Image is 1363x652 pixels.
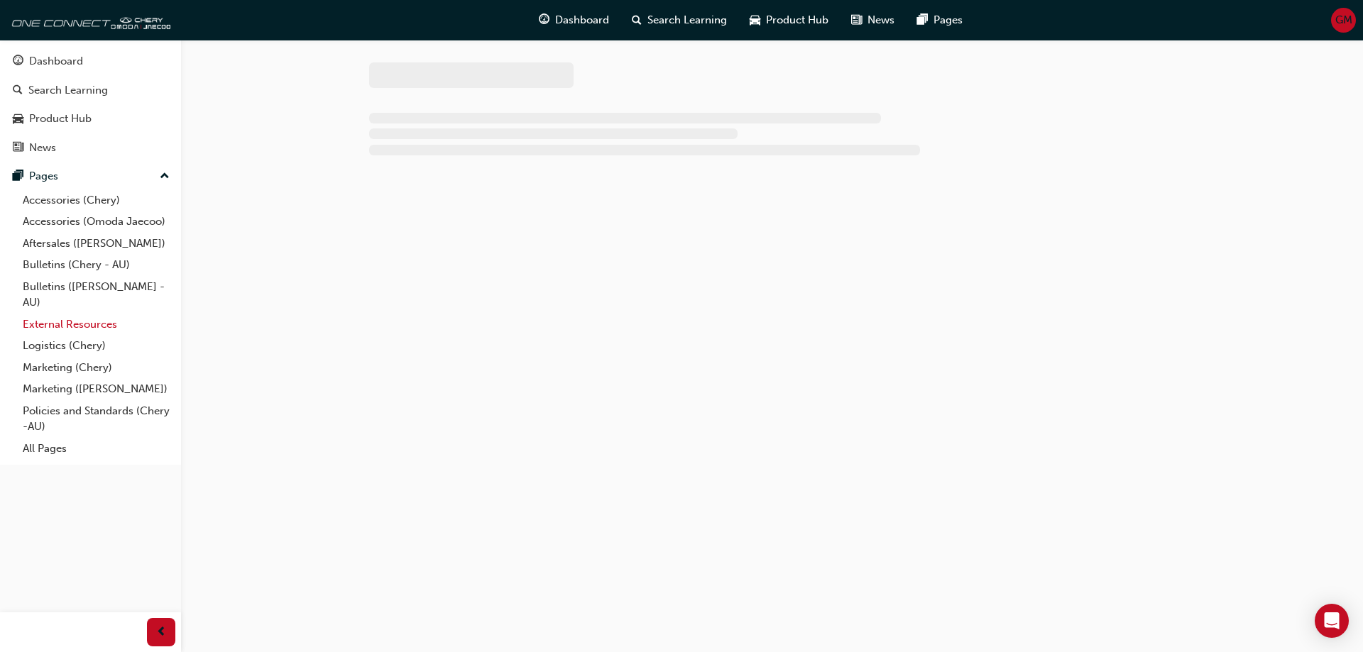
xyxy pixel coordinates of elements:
[555,12,609,28] span: Dashboard
[6,45,175,163] button: DashboardSearch LearningProduct HubNews
[17,438,175,460] a: All Pages
[13,55,23,68] span: guage-icon
[620,6,738,35] a: search-iconSearch Learning
[632,11,642,29] span: search-icon
[17,357,175,379] a: Marketing (Chery)
[851,11,862,29] span: news-icon
[156,624,167,641] span: prev-icon
[917,11,928,29] span: pages-icon
[766,12,828,28] span: Product Hub
[17,189,175,211] a: Accessories (Chery)
[13,142,23,155] span: news-icon
[738,6,840,35] a: car-iconProduct Hub
[6,77,175,104] a: Search Learning
[6,135,175,161] a: News
[750,11,760,29] span: car-icon
[17,378,175,400] a: Marketing ([PERSON_NAME])
[17,211,175,233] a: Accessories (Omoda Jaecoo)
[6,163,175,189] button: Pages
[1335,12,1352,28] span: GM
[7,6,170,34] img: oneconnect
[906,6,974,35] a: pages-iconPages
[160,167,170,186] span: up-icon
[17,233,175,255] a: Aftersales ([PERSON_NAME])
[29,53,83,70] div: Dashboard
[867,12,894,28] span: News
[28,82,108,99] div: Search Learning
[539,11,549,29] span: guage-icon
[840,6,906,35] a: news-iconNews
[1331,8,1356,33] button: GM
[934,12,963,28] span: Pages
[29,111,92,127] div: Product Hub
[17,400,175,438] a: Policies and Standards (Chery -AU)
[17,254,175,276] a: Bulletins (Chery - AU)
[13,113,23,126] span: car-icon
[17,276,175,314] a: Bulletins ([PERSON_NAME] - AU)
[29,168,58,184] div: Pages
[6,106,175,132] a: Product Hub
[1315,604,1349,638] div: Open Intercom Messenger
[17,335,175,357] a: Logistics (Chery)
[6,48,175,74] a: Dashboard
[13,170,23,183] span: pages-icon
[527,6,620,35] a: guage-iconDashboard
[29,140,56,156] div: News
[17,314,175,336] a: External Resources
[647,12,727,28] span: Search Learning
[13,84,23,97] span: search-icon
